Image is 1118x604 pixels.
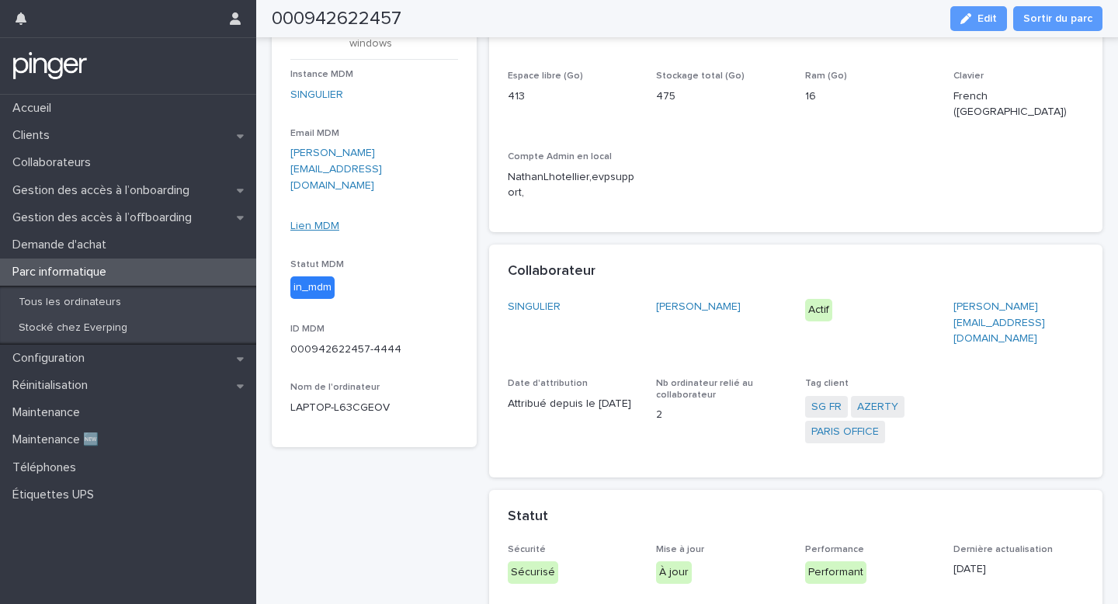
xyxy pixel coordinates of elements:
span: Ram (Go) [805,71,847,81]
a: PARIS OFFICE [811,424,879,440]
p: Attribué depuis le [DATE] [508,396,638,412]
p: Configuration [6,351,97,366]
h2: Statut [508,509,548,526]
p: 2 [656,407,786,423]
button: Edit [950,6,1007,31]
span: ID MDM [290,325,325,334]
p: Clients [6,128,62,143]
div: Sécurisé [508,561,558,584]
p: Collaborateurs [6,155,103,170]
p: 413 [508,89,638,105]
a: SG FR [811,399,842,415]
span: Statut MDM [290,260,344,269]
a: [PERSON_NAME] [656,299,741,315]
a: [PERSON_NAME][EMAIL_ADDRESS][DOMAIN_NAME] [290,148,382,191]
div: Actif [805,299,832,321]
span: Instance MDM [290,70,353,79]
p: 475 [656,89,786,105]
p: Étiquettes UPS [6,488,106,502]
p: NathanLhotellier,evpsupport, [508,169,638,202]
p: Stocké chez Everping [6,321,140,335]
p: Accueil [6,101,64,116]
span: Email MDM [290,129,339,138]
p: [DATE] [953,561,1084,578]
span: Clavier [953,71,984,81]
p: Téléphones [6,460,89,475]
span: Espace libre (Go) [508,71,583,81]
span: Tag client [805,379,849,388]
p: French ([GEOGRAPHIC_DATA]) [953,89,1084,121]
p: Gestion des accès à l’offboarding [6,210,204,225]
a: AZERTY [857,399,898,415]
p: Tous les ordinateurs [6,296,134,309]
span: Mise à jour [656,545,704,554]
p: 16 [805,89,936,105]
span: Sécurité [508,545,546,554]
p: windows [290,37,452,50]
span: Performance [805,545,864,554]
span: Dernière actualisation [953,545,1053,554]
span: Date d'attribution [508,379,588,388]
span: Nom de l'ordinateur [290,383,380,392]
p: LAPTOP-L63CGEOV [290,400,458,416]
p: Parc informatique [6,265,119,279]
p: Demande d'achat [6,238,119,252]
a: [PERSON_NAME][EMAIL_ADDRESS][DOMAIN_NAME] [953,301,1045,345]
span: Nb ordinateur relié au collaborateur [656,379,753,399]
span: Sortir du parc [1023,11,1092,26]
img: mTgBEunGTSyRkCgitkcU [12,50,88,82]
span: Compte Admin en local [508,152,612,161]
p: Gestion des accès à l’onboarding [6,183,202,198]
div: À jour [656,561,692,584]
p: 000942622457-4444 [290,342,458,358]
a: SINGULIER [508,299,561,315]
h2: Collaborateur [508,263,595,280]
a: Lien MDM [290,220,339,231]
p: Réinitialisation [6,378,100,393]
span: Stockage total (Go) [656,71,745,81]
a: SINGULIER [290,87,343,103]
p: Maintenance [6,405,92,420]
div: in_mdm [290,276,335,299]
div: Performant [805,561,866,584]
h2: 000942622457 [272,8,401,30]
button: Sortir du parc [1013,6,1102,31]
span: Edit [977,13,997,24]
p: Maintenance 🆕 [6,432,111,447]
